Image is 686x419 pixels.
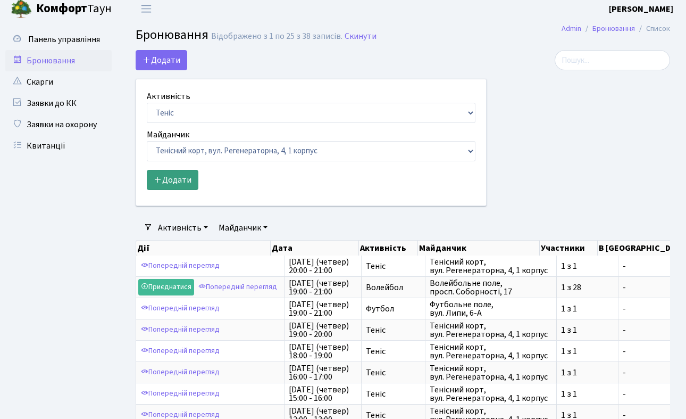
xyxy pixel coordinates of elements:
a: Активність [154,219,212,237]
span: Теніс [366,326,421,334]
span: [DATE] (четвер) 16:00 - 17:00 [289,364,357,381]
a: Попередній перегляд [138,364,222,381]
span: 1 з 1 [561,262,614,270]
th: Дата [271,241,359,256]
th: Майданчик [418,241,540,256]
a: Квитанції [5,135,112,157]
a: Попередній перегляд [196,279,280,295]
label: Активність [147,90,190,103]
span: 1 з 1 [561,305,614,313]
a: Попередній перегляд [138,322,222,338]
span: Футбол [366,305,421,313]
span: [DATE] (четвер) 18:00 - 19:00 [289,343,357,360]
a: Заявки до КК [5,93,112,114]
a: Скарги [5,71,112,93]
a: Admin [562,23,581,34]
span: Теніс [366,347,421,356]
span: Тенісний корт, вул. Регенераторна, 4, 1 корпус [430,258,552,275]
span: [DATE] (четвер) 19:00 - 20:00 [289,322,357,339]
a: Попередній перегляд [138,258,222,274]
span: Теніс [366,390,421,398]
a: Бронювання [5,50,112,71]
span: Теніс [366,368,421,377]
button: Додати [147,170,198,190]
span: 1 з 1 [561,326,614,334]
a: Попередній перегляд [138,385,222,402]
nav: breadcrumb [546,18,686,40]
a: Майданчик [214,219,272,237]
th: Участники [540,241,598,256]
span: Тенісний корт, вул. Регенераторна, 4, 1 корпус [430,385,552,402]
span: 1 з 28 [561,283,614,292]
a: Попередній перегляд [138,300,222,317]
span: Бронювання [136,26,208,44]
span: Тенісний корт, вул. Регенераторна, 4, 1 корпус [430,343,552,360]
span: [DATE] (четвер) 15:00 - 16:00 [289,385,357,402]
li: Список [635,23,670,35]
input: Пошук... [555,50,670,70]
span: Футбольне поле, вул. Липи, 6-А [430,300,552,317]
span: 1 з 1 [561,390,614,398]
a: Бронювання [592,23,635,34]
span: Панель управління [28,34,100,45]
a: Заявки на охорону [5,114,112,135]
a: Попередній перегляд [138,343,222,359]
label: Майданчик [147,128,189,141]
div: Відображено з 1 по 25 з 38 записів. [211,31,342,42]
span: [DATE] (четвер) 20:00 - 21:00 [289,258,357,275]
a: Панель управління [5,29,112,50]
span: Тенісний корт, вул. Регенераторна, 4, 1 корпус [430,364,552,381]
button: Додати [136,50,187,70]
th: Дії [136,241,271,256]
a: Приєднатися [138,279,194,295]
span: [DATE] (четвер) 19:00 - 21:00 [289,300,357,317]
th: Активність [359,241,419,256]
span: Тенісний корт, вул. Регенераторна, 4, 1 корпус [430,322,552,339]
span: 1 з 1 [561,368,614,377]
span: [DATE] (четвер) 19:00 - 21:00 [289,279,357,296]
a: Скинути [345,31,377,42]
span: Волейбол [366,283,421,292]
span: 1 з 1 [561,347,614,356]
span: Теніс [366,262,421,270]
span: Волейбольне поле, просп. Соборності, 17 [430,279,552,296]
a: [PERSON_NAME] [609,3,673,15]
